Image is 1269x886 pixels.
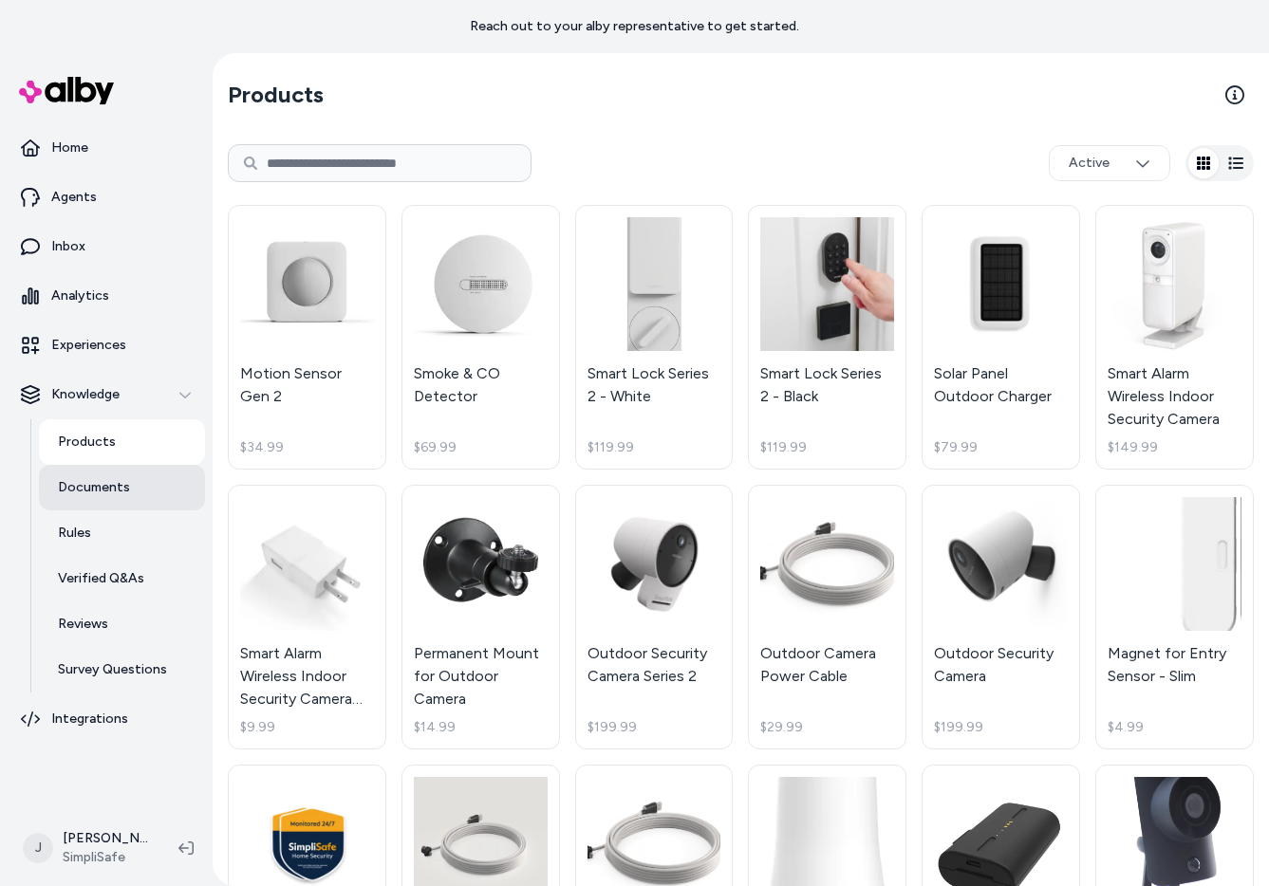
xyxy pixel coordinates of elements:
p: Agents [51,188,97,207]
button: J[PERSON_NAME]SimpliSafe [11,818,163,878]
a: Experiences [8,323,205,368]
a: Survey Questions [39,647,205,692]
span: J [23,833,53,863]
a: Verified Q&As [39,556,205,601]
p: Experiences [51,336,126,355]
a: Inbox [8,224,205,269]
a: Rules [39,510,205,556]
a: Home [8,125,205,171]
a: Documents [39,465,205,510]
p: Documents [58,478,130,497]
a: Smart Lock Series 2 - BlackSmart Lock Series 2 - Black$119.99 [748,205,906,470]
h2: Products [228,80,324,110]
a: Magnet for Entry Sensor - SlimMagnet for Entry Sensor - Slim$4.99 [1095,485,1254,749]
a: Permanent Mount for Outdoor CameraPermanent Mount for Outdoor Camera$14.99 [401,485,560,749]
a: Motion Sensor Gen 2Motion Sensor Gen 2$34.99 [228,205,386,470]
p: Integrations [51,710,128,729]
p: Reach out to your alby representative to get started. [470,17,799,36]
a: Outdoor Security CameraOutdoor Security Camera$199.99 [922,485,1080,749]
a: Smart Alarm Wireless Indoor Security CameraSmart Alarm Wireless Indoor Security Camera$149.99 [1095,205,1254,470]
a: Integrations [8,696,205,742]
p: Verified Q&As [58,569,144,588]
button: Active [1049,145,1170,181]
img: alby Logo [19,77,114,104]
a: Analytics [8,273,205,319]
a: Smoke & CO DetectorSmoke & CO Detector$69.99 [401,205,560,470]
p: Home [51,138,88,157]
a: Outdoor Security Camera Series 2Outdoor Security Camera Series 2$199.99 [575,485,734,749]
a: Smart Alarm Wireless Indoor Security Camera 7.5W Power AdapterSmart Alarm Wireless Indoor Securit... [228,485,386,749]
span: SimpliSafe [63,848,148,867]
a: Reviews [39,601,205,647]
p: Survey Questions [58,660,167,679]
a: Solar Panel Outdoor ChargerSolar Panel Outdoor Charger$79.99 [922,205,1080,470]
a: Outdoor Camera Power CableOutdoor Camera Power Cable$29.99 [748,485,906,749]
p: Products [58,433,116,452]
p: Analytics [51,286,109,305]
a: Agents [8,175,205,220]
p: Inbox [51,237,85,256]
p: Rules [58,524,91,543]
p: Knowledge [51,385,120,404]
p: [PERSON_NAME] [63,829,148,848]
a: Products [39,419,205,465]
a: Smart Lock Series 2 - WhiteSmart Lock Series 2 - White$119.99 [575,205,734,470]
p: Reviews [58,615,108,634]
button: Knowledge [8,372,205,417]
